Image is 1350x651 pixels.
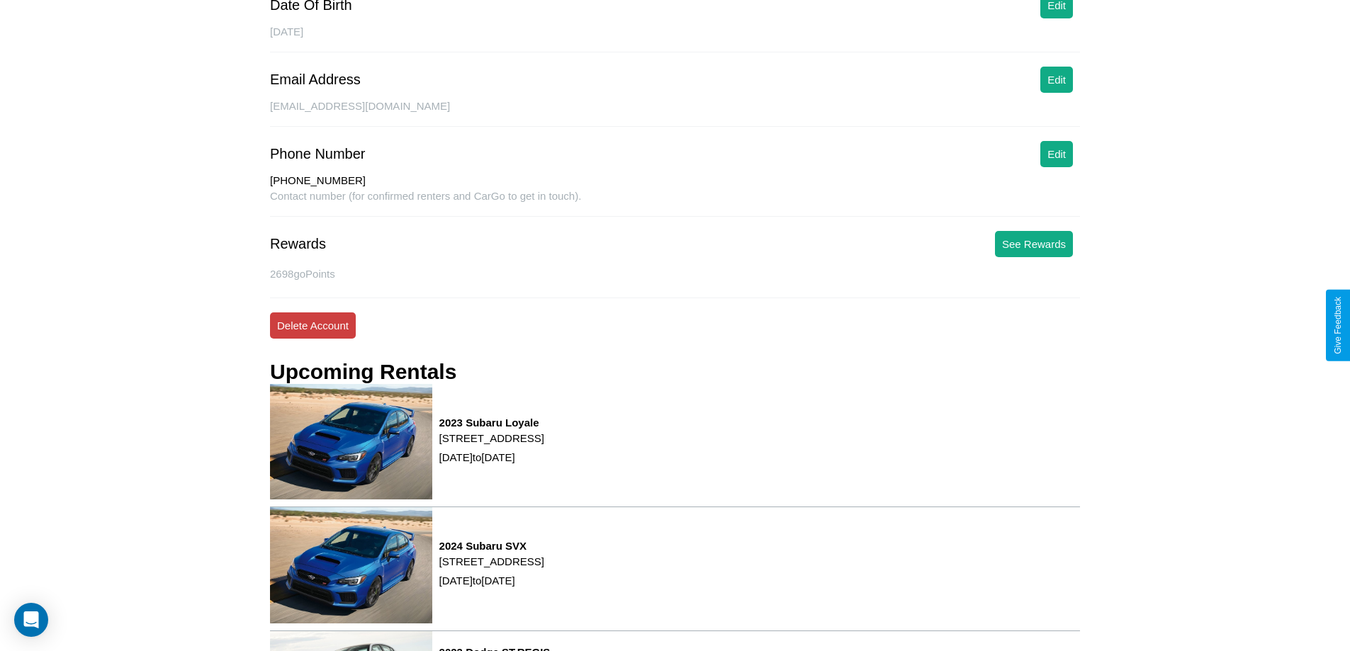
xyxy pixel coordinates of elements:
p: [STREET_ADDRESS] [439,429,544,448]
div: Give Feedback [1333,297,1343,354]
button: Edit [1040,67,1073,93]
button: Edit [1040,141,1073,167]
p: [DATE] to [DATE] [439,448,544,467]
h3: 2024 Subaru SVX [439,540,544,552]
img: rental [270,507,432,623]
div: Open Intercom Messenger [14,603,48,637]
div: [PHONE_NUMBER] [270,174,1080,190]
h3: Upcoming Rentals [270,360,456,384]
div: Phone Number [270,146,366,162]
img: rental [270,384,432,499]
div: [EMAIL_ADDRESS][DOMAIN_NAME] [270,100,1080,127]
button: Delete Account [270,312,356,339]
div: Email Address [270,72,361,88]
div: Rewards [270,236,326,252]
p: [STREET_ADDRESS] [439,552,544,571]
p: [DATE] to [DATE] [439,571,544,590]
div: Contact number (for confirmed renters and CarGo to get in touch). [270,190,1080,217]
p: 2698 goPoints [270,264,1080,283]
button: See Rewards [995,231,1073,257]
h3: 2023 Subaru Loyale [439,417,544,429]
div: [DATE] [270,26,1080,52]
